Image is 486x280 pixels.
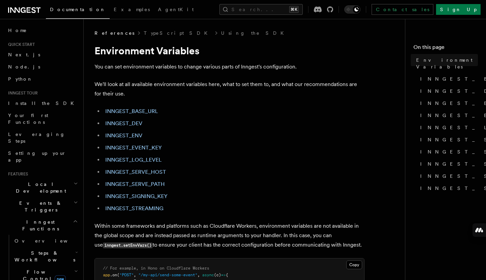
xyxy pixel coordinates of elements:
a: AgentKit [154,2,198,18]
span: References [94,30,134,36]
a: Overview [12,235,79,247]
a: Python [5,73,79,85]
span: Examples [114,7,150,12]
a: INNGEST_SIGNING_KEY [417,158,478,170]
a: INNGEST_STREAMING [105,205,163,212]
span: Overview [15,238,84,244]
a: Examples [110,2,154,18]
a: Contact sales [372,4,433,15]
button: Local Development [5,178,79,197]
span: Documentation [50,7,106,12]
button: Toggle dark mode [344,5,360,13]
span: async [202,273,214,277]
a: INNGEST_DEV [105,120,142,127]
span: // For example, in Hono on Cloudflare Workers [103,266,209,271]
a: Leveraging Steps [5,128,79,147]
button: Search...⌘K [219,4,303,15]
a: INNGEST_BASE_URL [417,73,478,85]
a: Home [5,24,79,36]
kbd: ⌘K [289,6,299,13]
span: Install the SDK [8,101,78,106]
button: Events & Triggers [5,197,79,216]
span: Python [8,76,33,82]
a: Environment Variables [413,54,478,73]
span: Features [5,171,28,177]
span: Setting up your app [8,150,66,163]
a: INNGEST_SIGNING_KEY_FALLBACK [417,170,478,182]
a: INNGEST_EVENT_KEY [105,144,162,151]
span: Leveraging Steps [8,132,65,144]
span: (c) [214,273,221,277]
a: INNGEST_SERVE_PATH [105,181,165,187]
span: { [226,273,228,277]
button: Copy [346,260,362,269]
span: , [197,273,200,277]
span: Next.js [8,52,40,57]
span: Inngest Functions [5,219,73,232]
a: Using the SDK [221,30,288,36]
span: Environment Variables [416,57,478,70]
span: AgentKit [158,7,194,12]
a: INNGEST_STREAMING [417,182,478,194]
p: Within some frameworks and platforms such as Cloudflare Workers, environment variables are not av... [94,221,364,250]
a: Node.js [5,61,79,73]
a: INNGEST_SIGNING_KEY [105,193,167,199]
span: Steps & Workflows [12,250,75,263]
span: Inngest tour [5,90,38,96]
p: You can set environment variables to change various parts of Inngest's configuration. [94,62,364,72]
span: Events & Triggers [5,200,74,213]
a: INNGEST_LOG_LEVEL [417,121,478,134]
span: Your first Functions [8,113,48,125]
span: Local Development [5,181,74,194]
a: INNGEST_SERVE_HOST [417,134,478,146]
a: INNGEST_SERVE_PATH [417,146,478,158]
span: Quick start [5,42,35,47]
span: Node.js [8,64,40,69]
span: .on [110,273,117,277]
a: Install the SDK [5,97,79,109]
span: , [134,273,136,277]
a: Documentation [46,2,110,19]
span: app [103,273,110,277]
h4: On this page [413,43,478,54]
a: INNGEST_ENV [105,132,142,139]
a: INNGEST_BASE_URL [105,108,158,114]
h1: Environment Variables [94,45,364,57]
span: => [221,273,226,277]
a: Sign Up [436,4,481,15]
a: Your first Functions [5,109,79,128]
span: Home [8,27,27,34]
a: INNGEST_LOG_LEVEL [105,157,162,163]
a: Next.js [5,49,79,61]
a: INNGEST_ENV [417,97,478,109]
a: Setting up your app [5,147,79,166]
a: INNGEST_DEV [417,85,478,97]
button: Steps & Workflows [12,247,79,266]
a: INNGEST_SERVE_HOST [105,169,166,175]
span: ( [117,273,119,277]
button: Inngest Functions [5,216,79,235]
span: "POST" [119,273,134,277]
p: We'll look at all available environment variables here, what to set them to, and what our recomme... [94,80,364,99]
span: "/my-api/send-some-event" [138,273,197,277]
a: TypeScript SDK [144,30,212,36]
code: inngest.setEnvVars() [103,243,153,248]
a: INNGEST_EVENT_KEY [417,109,478,121]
